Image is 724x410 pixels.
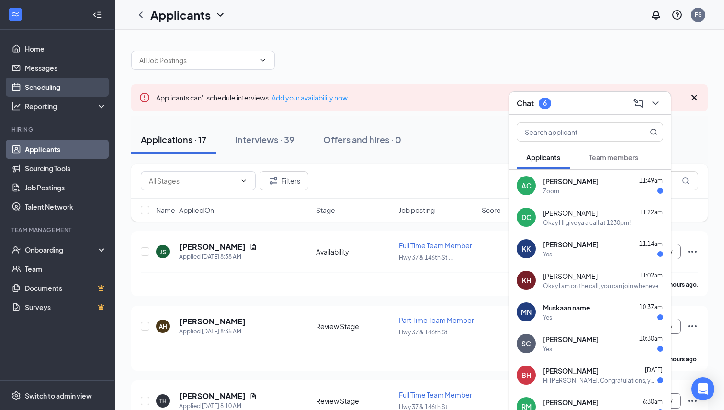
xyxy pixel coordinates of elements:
[249,243,257,251] svg: Document
[25,278,107,298] a: DocumentsCrown
[543,398,599,407] span: [PERSON_NAME]
[25,78,107,97] a: Scheduling
[543,187,559,195] div: Zoom
[25,140,107,159] a: Applicants
[316,321,393,331] div: Review Stage
[543,313,552,321] div: Yes
[139,92,150,103] svg: Error
[482,205,501,215] span: Score
[687,321,698,332] svg: Ellipses
[689,92,700,103] svg: Cross
[260,171,308,190] button: Filter Filters
[249,392,257,400] svg: Document
[156,93,348,102] span: Applicants can't schedule interviews.
[639,303,663,310] span: 10:37am
[25,391,92,400] div: Switch to admin view
[179,391,246,401] h5: [PERSON_NAME]
[179,242,246,252] h5: [PERSON_NAME]
[543,208,598,218] span: [PERSON_NAME]
[149,176,236,186] input: All Stages
[543,303,590,312] span: Muskaan name
[543,219,631,227] div: Okay I'll give ya a call at 1230pm!
[271,93,348,102] a: Add your availability now
[316,247,393,256] div: Availability
[543,334,599,344] span: [PERSON_NAME]
[259,56,267,64] svg: ChevronDown
[25,178,107,197] a: Job Postings
[521,181,532,190] div: AC
[671,9,683,21] svg: QuestionInfo
[25,101,107,111] div: Reporting
[399,205,435,215] span: Job posting
[25,245,99,255] div: Onboarding
[160,248,166,256] div: JS
[159,397,167,405] div: TH
[521,212,532,222] div: DC
[25,58,107,78] a: Messages
[648,96,663,111] button: ChevronDown
[517,123,631,141] input: Search applicant
[316,205,335,215] span: Stage
[399,241,472,250] span: Full Time Team Member
[92,10,102,20] svg: Collapse
[589,153,638,162] span: Team members
[543,250,552,258] div: Yes
[645,366,663,374] span: [DATE]
[323,133,401,145] div: Offers and hires · 0
[650,128,657,136] svg: MagnifyingGlass
[399,316,474,324] span: Part Time Team Member
[665,355,697,363] b: 3 hours ago
[682,177,690,185] svg: MagnifyingGlass
[639,272,663,279] span: 11:02am
[639,240,663,247] span: 11:14am
[522,244,531,254] div: KK
[665,281,697,288] b: 3 hours ago
[631,96,646,111] button: ComposeMessage
[543,366,599,376] span: [PERSON_NAME]
[179,252,257,262] div: Applied [DATE] 8:38 AM
[179,316,246,327] h5: [PERSON_NAME]
[25,39,107,58] a: Home
[526,153,560,162] span: Applicants
[521,307,532,317] div: MN
[543,271,598,281] span: [PERSON_NAME]
[141,133,206,145] div: Applications · 17
[215,9,226,21] svg: ChevronDown
[159,322,167,331] div: AH
[25,197,107,216] a: Talent Network
[650,9,662,21] svg: Notifications
[543,99,547,107] div: 6
[543,345,552,353] div: Yes
[240,177,248,185] svg: ChevronDown
[687,395,698,407] svg: Ellipses
[139,55,255,66] input: All Job Postings
[150,7,211,23] h1: Applicants
[543,282,663,290] div: Okay I am on the call, you can join whenever you see it
[643,398,663,405] span: 6:30am
[399,254,453,261] span: Hwy 37 & 146th St ...
[695,11,702,19] div: FS
[639,209,663,216] span: 11:22am
[639,177,663,184] span: 11:49am
[11,226,105,234] div: Team Management
[633,98,644,109] svg: ComposeMessage
[11,101,21,111] svg: Analysis
[135,9,147,21] svg: ChevronLeft
[543,377,657,385] div: Hi [PERSON_NAME]. Congratulations, your VIDEO CALL meeting with [DEMOGRAPHIC_DATA]-fil-A for Full...
[11,10,20,19] svg: WorkstreamLogo
[156,205,214,215] span: Name · Applied On
[316,396,393,406] div: Review Stage
[268,175,279,187] svg: Filter
[691,377,714,400] div: Open Intercom Messenger
[25,159,107,178] a: Sourcing Tools
[517,98,534,109] h3: Chat
[522,276,531,285] div: KH
[11,391,21,400] svg: Settings
[25,259,107,278] a: Team
[650,98,661,109] svg: ChevronDown
[543,177,599,186] span: [PERSON_NAME]
[11,245,21,255] svg: UserCheck
[235,133,294,145] div: Interviews · 39
[543,240,599,249] span: [PERSON_NAME]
